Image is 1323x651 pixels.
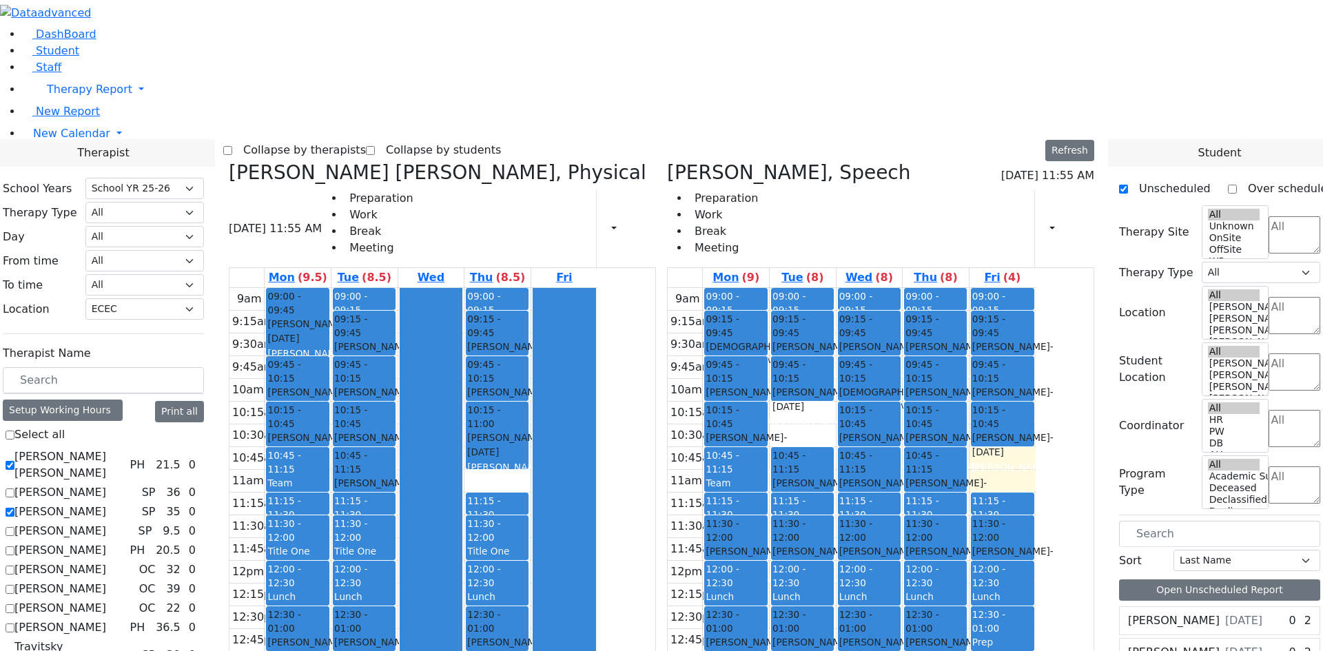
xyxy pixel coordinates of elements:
div: 9am [673,291,703,307]
div: Report [623,217,630,240]
option: Deceased [1208,482,1260,494]
label: [PERSON_NAME] [14,619,106,636]
div: Lunch [267,590,327,603]
div: [PERSON_NAME] [905,385,965,413]
div: 11:45am [668,541,723,557]
div: 9:15am [668,313,715,330]
div: Lunch [839,590,899,603]
li: Meeting [344,240,413,256]
div: SP [133,523,158,539]
div: 10:15am [229,404,285,421]
span: Therapist [77,145,129,161]
label: (9) [742,269,760,286]
div: 10:30am [229,427,285,444]
a: Student [22,44,79,57]
span: 11:15 - 11:30 [467,495,500,520]
div: 32 [163,561,183,578]
span: 09:00 - 09:45 [267,289,327,318]
label: (8.5) [495,269,525,286]
textarea: Search [1269,353,1320,391]
span: 09:15 - 09:45 [972,312,1033,340]
div: 11:30am [668,518,723,535]
a: New Report [22,105,100,118]
textarea: Search [1269,466,1320,504]
div: 10:45am [668,450,723,466]
option: DB [1208,437,1260,449]
span: 11:30 - 12:00 [706,517,766,545]
span: Student [1198,145,1241,161]
div: Lunch [905,590,965,603]
div: 12:15pm [229,586,285,603]
div: Lunch [467,590,527,603]
div: 39 [163,581,183,597]
div: [PERSON_NAME] [267,317,327,345]
span: 12:30 - 01:00 [334,608,394,636]
div: [PERSON_NAME] [706,544,766,572]
label: (4) [1003,269,1021,286]
div: [PERSON_NAME] [839,544,899,572]
div: 11am [229,473,267,489]
label: Location [1119,304,1166,321]
div: 10am [668,382,705,398]
a: October 2, 2025 [911,268,960,287]
span: New Calendar [33,127,110,140]
div: 11:30am [229,518,285,535]
div: [PERSON_NAME] [267,347,327,360]
span: 11:15 - 11:30 [972,495,1005,520]
div: [PERSON_NAME] [467,385,527,413]
div: 10am [229,382,267,398]
div: 10:45am [229,450,285,466]
label: Sort [1119,552,1142,569]
div: 9:15am [229,313,277,330]
label: Select all [14,426,65,443]
div: Setup Working Hours [3,400,123,421]
div: 10:30am [668,427,723,444]
span: 12:30 - 01:00 [706,608,766,636]
label: Program Type [1119,466,1193,499]
span: - [DATE] [972,386,1054,411]
span: 10:45 - 11:15 [334,448,394,477]
div: [PERSON_NAME] [772,385,832,413]
span: 09:00 - 09:15 [706,291,739,316]
label: [PERSON_NAME] [PERSON_NAME] [14,448,124,482]
option: All [1208,209,1260,220]
label: [PERSON_NAME] [14,581,106,597]
span: 11:15 - 11:30 [334,495,367,520]
span: 12:00 - 12:30 [334,564,367,588]
div: Lunch [706,590,766,603]
div: [PERSON_NAME] [334,385,394,413]
span: 09:15 - 09:45 [905,312,965,340]
a: New Calendar [22,120,1323,147]
span: 11:15 - 11:30 [706,495,739,520]
label: Therapy Site [1119,224,1189,240]
span: 10:15 - 10:45 [706,403,766,431]
div: 12pm [229,564,267,580]
div: Setup [635,217,642,240]
div: 9:30am [229,336,277,353]
div: Team Meeting [706,476,766,504]
label: Collapse by therapists [232,139,366,161]
label: [PERSON_NAME] [14,484,106,501]
div: [PERSON_NAME] [467,460,527,474]
option: HR [1208,414,1260,426]
label: [PERSON_NAME] [14,542,106,559]
option: [PERSON_NAME] 2 [1208,336,1260,348]
textarea: Search [1269,297,1320,334]
option: [PERSON_NAME] 5 [1208,358,1260,369]
span: 11:15 - 11:30 [839,495,872,520]
div: [PERSON_NAME] [972,544,1033,572]
button: Print all [155,401,204,422]
span: 11:30 - 12:00 [267,518,300,543]
option: OnSite [1208,232,1260,244]
div: [PERSON_NAME] [467,431,527,459]
span: 09:45 - 10:15 [839,358,899,386]
div: 11:45am [229,541,285,557]
button: Refresh [1045,140,1094,161]
input: Search [3,367,204,393]
div: (reserved) [267,559,327,572]
a: September 29, 2025 [710,268,762,287]
span: 11:30 - 12:00 [772,517,832,545]
span: 12:30 - 01:00 [905,608,965,636]
div: 12:15pm [668,586,723,603]
textarea: Search [1269,216,1320,254]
